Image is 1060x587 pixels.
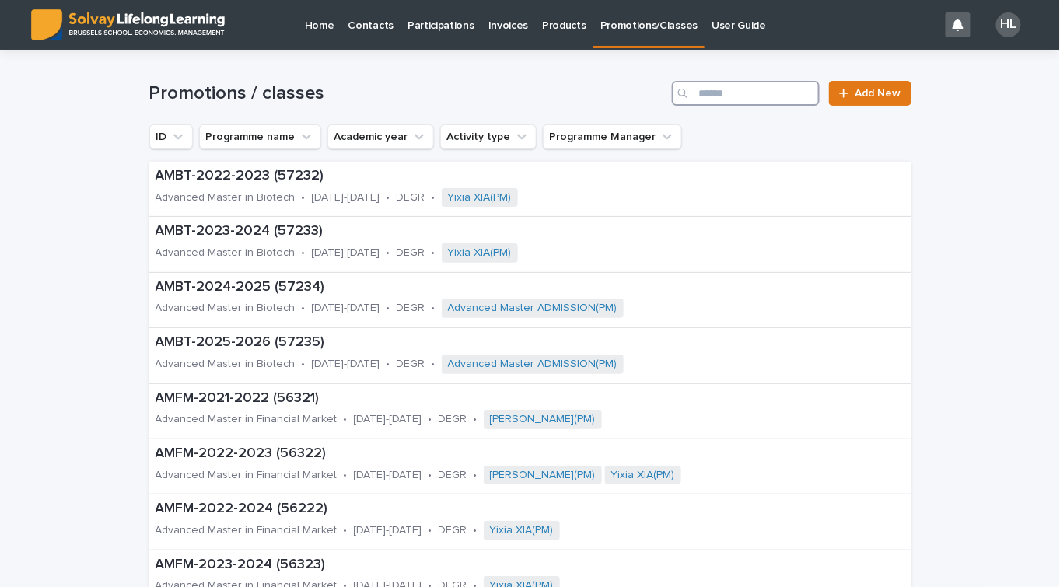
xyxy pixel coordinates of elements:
a: AMFM-2022-2024 (56222)Advanced Master in Financial Market•[DATE]-[DATE]•DEGR•Yixia XIA(PM) [149,494,911,550]
h1: Promotions / classes [149,82,666,105]
a: AMFM-2021-2022 (56321)Advanced Master in Financial Market•[DATE]-[DATE]•DEGR•[PERSON_NAME](PM) [149,384,911,439]
p: • [432,358,436,371]
p: • [302,246,306,260]
p: Advanced Master in Financial Market [156,413,338,426]
p: • [344,413,348,426]
p: • [387,191,390,204]
p: [DATE]-[DATE] [312,358,380,371]
p: • [302,191,306,204]
p: [DATE]-[DATE] [312,246,380,260]
p: • [474,524,478,537]
p: DEGR [439,469,467,482]
p: AMBT-2022-2023 (57232) [156,168,690,185]
p: • [302,302,306,315]
a: Yixia XIA(PM) [490,524,554,537]
p: • [429,413,432,426]
p: • [432,246,436,260]
p: • [387,246,390,260]
input: Search [672,81,820,106]
p: • [302,358,306,371]
p: • [429,469,432,482]
p: AMBT-2023-2024 (57233) [156,223,689,240]
p: [DATE]-[DATE] [312,191,380,204]
p: Advanced Master in Financial Market [156,469,338,482]
a: Advanced Master ADMISSION(PM) [448,302,617,315]
img: ED0IkcNQHGZZMpCVrDht [31,9,225,40]
p: [DATE]-[DATE] [312,302,380,315]
a: [PERSON_NAME](PM) [490,469,596,482]
a: AMBT-2022-2023 (57232)Advanced Master in Biotech•[DATE]-[DATE]•DEGR•Yixia XIA(PM) [149,162,911,217]
span: Add New [855,88,901,99]
p: • [474,413,478,426]
button: Programme name [199,124,321,149]
p: Advanced Master in Biotech [156,302,296,315]
p: • [344,469,348,482]
p: AMFM-2022-2023 (56322) [156,445,855,463]
p: Advanced Master in Biotech [156,191,296,204]
p: DEGR [397,191,425,204]
p: [DATE]-[DATE] [354,469,422,482]
p: • [432,191,436,204]
button: Academic year [327,124,434,149]
a: Yixia XIA(PM) [448,246,512,260]
a: AMBT-2025-2026 (57235)Advanced Master in Biotech•[DATE]-[DATE]•DEGR•Advanced Master ADMISSION(PM) [149,328,911,383]
div: HL [996,12,1021,37]
a: AMFM-2022-2023 (56322)Advanced Master in Financial Market•[DATE]-[DATE]•DEGR•[PERSON_NAME](PM) Yi... [149,439,911,494]
p: Advanced Master in Financial Market [156,524,338,537]
p: DEGR [439,413,467,426]
p: Advanced Master in Biotech [156,358,296,371]
p: [DATE]-[DATE] [354,413,422,426]
p: AMFM-2021-2022 (56321) [156,390,769,407]
p: DEGR [439,524,467,537]
a: Advanced Master ADMISSION(PM) [448,358,617,371]
p: DEGR [397,302,425,315]
a: Yixia XIA(PM) [448,191,512,204]
p: • [429,524,432,537]
p: • [344,524,348,537]
p: • [432,302,436,315]
p: • [387,358,390,371]
p: AMFM-2022-2024 (56222) [156,501,736,518]
a: Yixia XIA(PM) [611,469,675,482]
a: Add New [829,81,911,106]
button: Programme Manager [543,124,682,149]
p: [DATE]-[DATE] [354,524,422,537]
a: [PERSON_NAME](PM) [490,413,596,426]
button: ID [149,124,193,149]
p: Advanced Master in Biotech [156,246,296,260]
p: • [387,302,390,315]
p: DEGR [397,246,425,260]
p: AMFM-2023-2024 (56323) [156,557,733,574]
p: DEGR [397,358,425,371]
p: AMBT-2024-2025 (57234) [156,279,796,296]
a: AMBT-2023-2024 (57233)Advanced Master in Biotech•[DATE]-[DATE]•DEGR•Yixia XIA(PM) [149,217,911,272]
button: Activity type [440,124,537,149]
p: • [474,469,478,482]
a: AMBT-2024-2025 (57234)Advanced Master in Biotech•[DATE]-[DATE]•DEGR•Advanced Master ADMISSION(PM) [149,273,911,328]
p: AMBT-2025-2026 (57235) [156,334,796,351]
